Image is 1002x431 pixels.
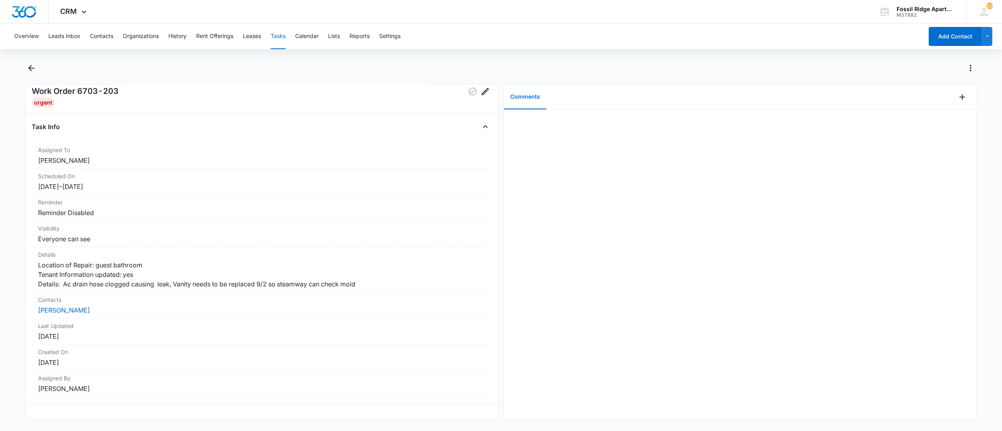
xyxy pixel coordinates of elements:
[32,143,492,169] div: Assigned To[PERSON_NAME]
[479,120,492,133] button: Close
[897,12,954,18] div: account id
[32,85,118,98] h2: Work Order 6703-203
[38,358,485,367] dd: [DATE]
[964,62,977,74] button: Actions
[38,348,485,356] dt: Created On
[38,234,485,244] dd: Everyone can see
[32,169,492,195] div: Scheduled On[DATE]–[DATE]
[38,260,485,289] dd: Location of Repair: guest bathroom Tenant Information updated: yes Details: Ac drain hose clogged...
[32,345,492,371] div: Created On[DATE]
[897,6,954,12] div: account name
[38,332,485,341] dd: [DATE]
[32,221,492,247] div: VisibilityEveryone can see
[90,24,113,49] button: Contacts
[32,318,492,345] div: Last Updated[DATE]
[196,24,233,49] button: Rent Offerings
[123,24,159,49] button: Organizations
[32,195,492,221] div: ReminderReminder Disabled
[38,250,485,259] dt: Details
[379,24,401,49] button: Settings
[25,62,38,74] button: Back
[32,98,55,107] div: Urgent
[987,3,993,9] div: notifications count
[168,24,187,49] button: History
[929,27,982,46] button: Add Contact
[38,384,485,393] dd: [PERSON_NAME]
[14,24,39,49] button: Overview
[32,122,60,132] h4: Task Info
[38,156,485,165] dd: [PERSON_NAME]
[38,198,485,206] dt: Reminder
[38,306,90,314] a: [PERSON_NAME]
[271,24,286,49] button: Tasks
[48,24,80,49] button: Leads Inbox
[956,91,969,103] button: Add Comment
[479,85,492,98] button: Edit
[38,146,485,154] dt: Assigned To
[32,292,492,318] div: Contacts[PERSON_NAME]
[328,24,340,49] button: Lists
[38,224,485,233] dt: Visibility
[38,172,485,180] dt: Scheduled On
[38,182,485,191] dd: [DATE] – [DATE]
[38,296,485,304] dt: Contacts
[987,3,993,9] span: 20
[504,85,546,109] button: Comments
[32,371,492,397] div: Assigned By[PERSON_NAME]
[243,24,261,49] button: Leases
[38,322,485,330] dt: Last Updated
[38,374,485,382] dt: Assigned By
[32,247,492,292] div: DetailsLocation of Repair: guest bathroom Tenant Information updated: yes Details: Ac drain hose ...
[38,208,485,217] dd: Reminder Disabled
[61,7,77,15] span: CRM
[295,24,319,49] button: Calendar
[349,24,370,49] button: Reports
